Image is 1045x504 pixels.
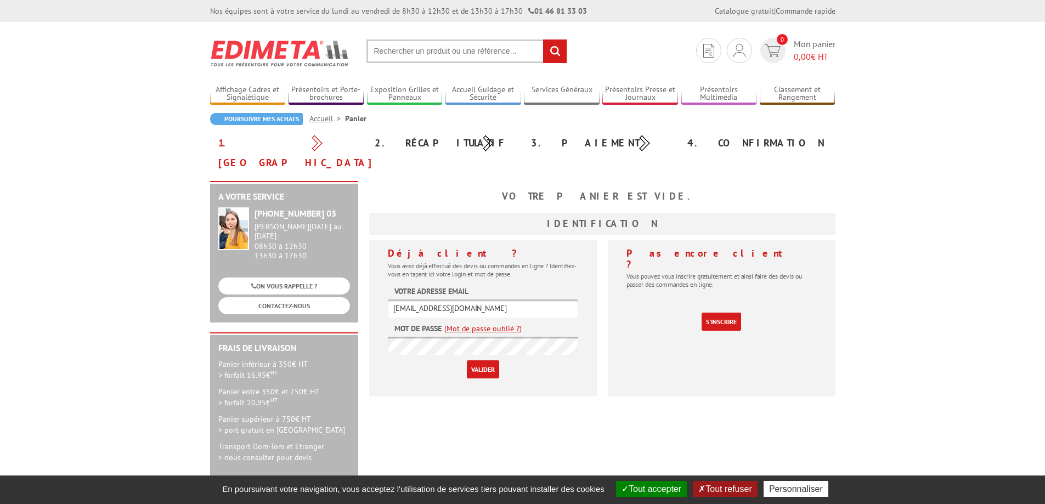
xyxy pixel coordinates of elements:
[218,441,350,463] p: Transport Dom-Tom et Etranger
[616,481,687,497] button: Tout accepter
[679,133,835,153] div: 4. Confirmation
[255,222,350,241] div: [PERSON_NAME][DATE] au [DATE]
[543,39,567,63] input: rechercher
[502,190,703,202] b: Votre panier est vide.
[760,85,835,103] a: Classement et Rangement
[255,222,350,260] div: 08h30 à 12h30 13h30 à 17h30
[367,85,443,103] a: Exposition Grilles et Panneaux
[369,213,835,235] h3: Identification
[218,414,350,435] p: Panier supérieur à 750€ HT
[210,133,366,173] div: 1. [GEOGRAPHIC_DATA]
[715,6,774,16] a: Catalogue gratuit
[218,207,249,250] img: widget-service.jpg
[445,85,521,103] a: Accueil Guidage et Sécurité
[270,396,278,404] sup: HT
[210,5,587,16] div: Nos équipes sont à votre service du lundi au vendredi de 8h30 à 12h30 et de 13h30 à 17h30
[388,262,578,278] p: Vous avez déjà effectué des devis ou commandes en ligne ? Identifiez-vous en tapant ici votre log...
[715,5,835,16] div: |
[794,50,835,63] span: € HT
[270,369,278,376] sup: HT
[394,323,442,334] label: Mot de passe
[345,113,366,124] li: Panier
[626,272,817,288] p: Vous pouvez vous inscrire gratuitement et ainsi faire des devis ou passer des commandes en ligne.
[394,286,468,297] label: Votre adresse email
[523,133,679,153] div: 3. Paiement
[218,343,350,353] h2: Frais de Livraison
[776,6,835,16] a: Commande rapide
[626,248,817,270] h4: Pas encore client ?
[388,248,578,259] h4: Déjà client ?
[703,44,714,58] img: devis rapide
[366,133,523,153] div: 2. Récapitulatif
[217,484,610,494] span: En poursuivant votre navigation, vous acceptez l'utilisation de services tiers pouvant installer ...
[218,452,312,462] span: > nous consulter pour devis
[210,85,286,103] a: Affichage Cadres et Signalétique
[289,85,364,103] a: Présentoirs et Porte-brochures
[218,398,278,407] span: > forfait 20.95€
[309,114,345,123] a: Accueil
[765,44,781,57] img: devis rapide
[366,39,567,63] input: Rechercher un produit ou une référence...
[210,33,350,73] img: Edimeta
[210,113,303,125] a: Poursuivre mes achats
[733,44,745,57] img: devis rapide
[764,481,828,497] button: Personnaliser (fenêtre modale)
[218,386,350,408] p: Panier entre 350€ et 750€ HT
[444,323,522,334] a: (Mot de passe oublié ?)
[702,313,741,331] a: S'inscrire
[218,425,345,435] span: > port gratuit en [GEOGRAPHIC_DATA]
[777,34,788,45] span: 0
[693,481,757,497] button: Tout refuser
[528,6,587,16] strong: 01 46 81 33 03
[602,85,678,103] a: Présentoirs Presse et Journaux
[467,360,499,378] input: Valider
[218,278,350,295] a: ON VOUS RAPPELLE ?
[218,370,278,380] span: > forfait 16.95€
[524,85,600,103] a: Services Généraux
[218,297,350,314] a: CONTACTEZ-NOUS
[794,51,811,62] span: 0,00
[218,359,350,381] p: Panier inférieur à 350€ HT
[218,192,350,202] h2: A votre service
[255,208,336,219] strong: [PHONE_NUMBER] 03
[758,38,835,63] a: devis rapide 0 Mon panier 0,00€ HT
[794,38,835,63] span: Mon panier
[681,85,757,103] a: Présentoirs Multimédia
